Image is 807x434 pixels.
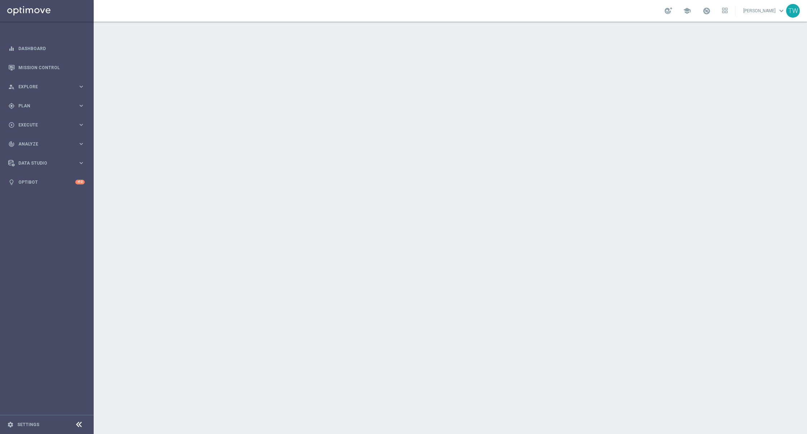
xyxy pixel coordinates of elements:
[8,179,85,185] button: lightbulb Optibot +10
[8,122,85,128] button: play_circle_outline Execute keyboard_arrow_right
[8,160,78,166] div: Data Studio
[8,103,85,109] button: gps_fixed Plan keyboard_arrow_right
[17,422,39,427] a: Settings
[8,122,78,128] div: Execute
[18,123,78,127] span: Execute
[78,121,85,128] i: keyboard_arrow_right
[18,142,78,146] span: Analyze
[18,85,78,89] span: Explore
[18,161,78,165] span: Data Studio
[8,39,85,58] div: Dashboard
[18,104,78,108] span: Plan
[8,84,78,90] div: Explore
[8,84,85,90] button: person_search Explore keyboard_arrow_right
[8,141,85,147] button: track_changes Analyze keyboard_arrow_right
[8,141,78,147] div: Analyze
[8,179,15,185] i: lightbulb
[18,58,85,77] a: Mission Control
[7,421,14,428] i: settings
[8,45,15,52] i: equalizer
[78,102,85,109] i: keyboard_arrow_right
[8,58,85,77] div: Mission Control
[18,39,85,58] a: Dashboard
[777,7,785,15] span: keyboard_arrow_down
[8,103,15,109] i: gps_fixed
[8,84,15,90] i: person_search
[8,65,85,71] button: Mission Control
[8,122,15,128] i: play_circle_outline
[8,160,85,166] button: Data Studio keyboard_arrow_right
[18,173,75,192] a: Optibot
[743,5,786,16] a: [PERSON_NAME]keyboard_arrow_down
[8,173,85,192] div: Optibot
[78,160,85,166] i: keyboard_arrow_right
[8,103,78,109] div: Plan
[78,83,85,90] i: keyboard_arrow_right
[8,46,85,52] button: equalizer Dashboard
[78,140,85,147] i: keyboard_arrow_right
[8,141,15,147] i: track_changes
[786,4,800,18] div: TW
[75,180,85,184] div: +10
[683,7,691,15] span: school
